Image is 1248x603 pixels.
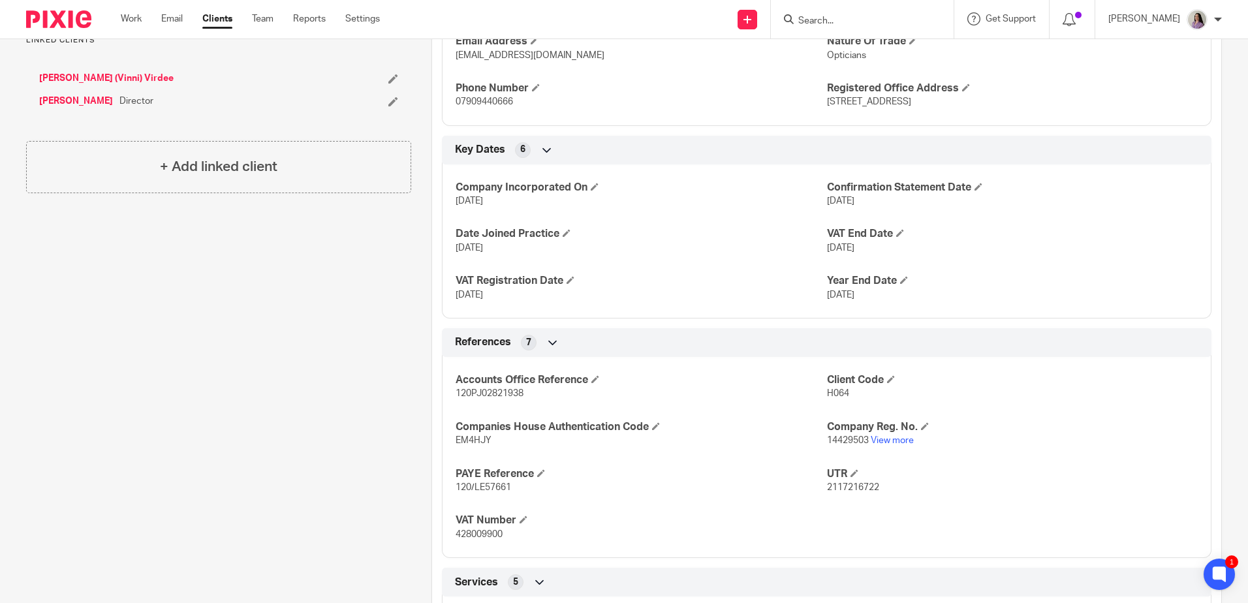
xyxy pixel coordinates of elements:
span: 120/LE57661 [456,483,511,492]
span: [DATE] [827,196,854,206]
h4: VAT Number [456,514,826,527]
h4: Companies House Authentication Code [456,420,826,434]
h4: PAYE Reference [456,467,826,481]
span: [DATE] [456,290,483,300]
p: [PERSON_NAME] [1108,12,1180,25]
span: [STREET_ADDRESS] [827,97,911,106]
span: Key Dates [455,143,505,157]
span: 5 [513,576,518,589]
input: Search [797,16,914,27]
span: [DATE] [827,243,854,253]
img: Pixie [26,10,91,28]
img: Olivia.jpg [1187,9,1208,30]
span: 6 [520,143,525,156]
div: 1 [1225,555,1238,568]
h4: Date Joined Practice [456,227,826,241]
span: Opticians [827,51,866,60]
a: View more [871,436,914,445]
a: Email [161,12,183,25]
h4: Year End Date [827,274,1198,288]
span: Director [119,95,153,108]
a: Work [121,12,142,25]
span: [EMAIL_ADDRESS][DOMAIN_NAME] [456,51,604,60]
h4: Client Code [827,373,1198,387]
span: 07909440666 [456,97,513,106]
h4: + Add linked client [160,157,277,177]
span: 14429503 [827,436,869,445]
a: [PERSON_NAME] (Vinni) Virdee [39,72,174,85]
h4: UTR [827,467,1198,481]
a: Reports [293,12,326,25]
span: 428009900 [456,530,503,539]
span: References [455,335,511,349]
span: Services [455,576,498,589]
span: 7 [526,336,531,349]
a: Clients [202,12,232,25]
span: H064 [827,389,849,398]
span: EM4HJY [456,436,491,445]
span: 2117216722 [827,483,879,492]
span: [DATE] [827,290,854,300]
a: Settings [345,12,380,25]
span: [DATE] [456,243,483,253]
h4: Registered Office Address [827,82,1198,95]
span: Get Support [986,14,1036,23]
span: 120PJ02821938 [456,389,523,398]
h4: Confirmation Statement Date [827,181,1198,194]
a: Team [252,12,273,25]
h4: Company Incorporated On [456,181,826,194]
span: [DATE] [456,196,483,206]
p: Linked clients [26,35,411,46]
h4: Phone Number [456,82,826,95]
h4: Nature Of Trade [827,35,1198,48]
h4: VAT End Date [827,227,1198,241]
h4: Accounts Office Reference [456,373,826,387]
h4: VAT Registration Date [456,274,826,288]
h4: Email Address [456,35,826,48]
h4: Company Reg. No. [827,420,1198,434]
a: [PERSON_NAME] [39,95,113,108]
